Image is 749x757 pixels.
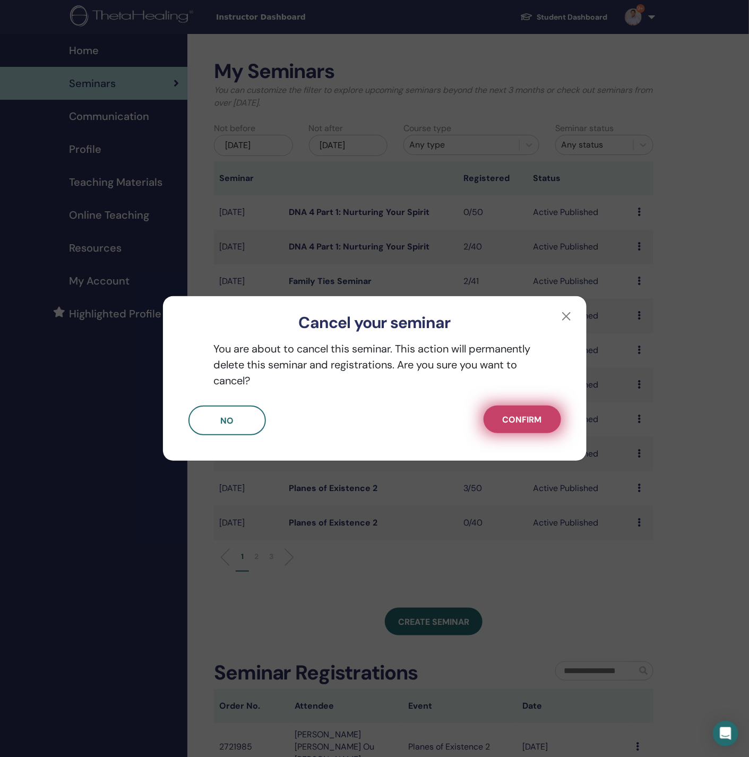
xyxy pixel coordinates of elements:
button: Confirm [484,406,561,433]
div: Open Intercom Messenger [713,721,738,746]
p: You are about to cancel this seminar. This action will permanently delete this seminar and regist... [188,341,561,389]
span: No [220,415,234,426]
h3: Cancel your seminar [180,313,570,332]
span: Confirm [503,414,542,425]
button: No [188,406,266,435]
